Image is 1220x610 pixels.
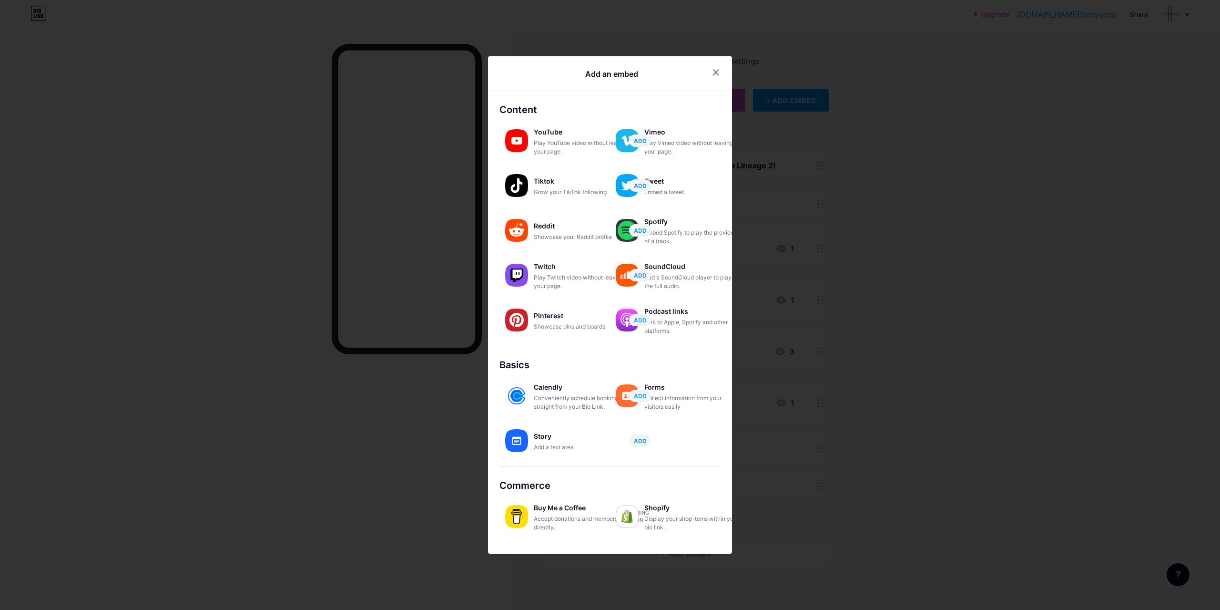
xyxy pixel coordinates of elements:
[505,264,528,287] img: twitch
[629,390,651,402] button: ADD
[634,316,647,324] span: ADD
[629,179,651,192] button: ADD
[644,139,740,156] div: Play Vimeo video without leaving your page.
[616,129,639,152] img: vimeo
[534,501,629,515] div: Buy Me a Coffee
[534,273,629,290] div: Play Twitch video without leaving your page.
[534,219,629,233] div: Reddit
[534,125,629,139] div: YouTube
[634,137,647,145] span: ADD
[505,505,528,528] img: buymeacoffee
[505,384,528,407] img: calendly
[629,314,651,326] button: ADD
[534,233,629,241] div: Showcase your Reddit profile
[644,318,740,335] div: Link to Apple, Spotify and other platforms.
[505,219,528,242] img: reddit
[644,260,740,273] div: SoundCloud
[534,430,629,443] div: Story
[616,219,639,242] img: spotify
[634,392,647,400] span: ADD
[534,515,629,532] div: Accept donations and memberships directly.
[616,309,639,331] img: podcastlinks
[616,264,639,287] img: soundcloud
[585,68,638,80] div: Add an embed
[534,175,629,188] div: Tiktok
[534,394,629,411] div: Conveniently schedule bookings straight from your Bio Link.
[634,271,647,279] span: ADD
[534,260,629,273] div: Twitch
[534,139,629,156] div: Play YouTube video without leaving your page.
[644,515,740,532] div: Display your shop items within your bio link.
[629,269,651,281] button: ADD
[505,309,528,331] img: pinterest
[616,505,639,528] img: shopify
[505,174,528,197] img: tiktok
[644,175,740,188] div: Tweet
[644,228,740,246] div: Embed Spotify to play the preview of a track.
[644,501,740,515] div: Shopify
[616,174,639,197] img: twitter
[644,305,740,318] div: Podcast links
[644,273,740,290] div: Add a SoundCloud player to play the full audio.
[644,125,740,139] div: Vimeo
[629,434,651,447] button: ADD
[634,182,647,190] span: ADD
[505,129,528,152] img: youtube
[629,224,651,237] button: ADD
[616,384,639,407] img: forms
[644,394,740,411] div: Collect information from your visitors easily
[534,443,629,452] div: Add a text area
[534,309,629,322] div: Pinterest
[634,437,647,445] span: ADD
[629,134,651,147] button: ADD
[534,381,629,394] div: Calendly
[534,322,629,331] div: Showcase pins and boards
[534,188,629,196] div: Grow your TikTok following
[644,188,740,196] div: Embed a tweet.
[499,103,721,117] div: Content
[644,381,740,394] div: Forms
[499,358,721,372] div: Basics
[644,215,740,228] div: Spotify
[499,478,721,493] div: Commerce
[505,429,528,452] img: story
[634,227,647,235] span: ADD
